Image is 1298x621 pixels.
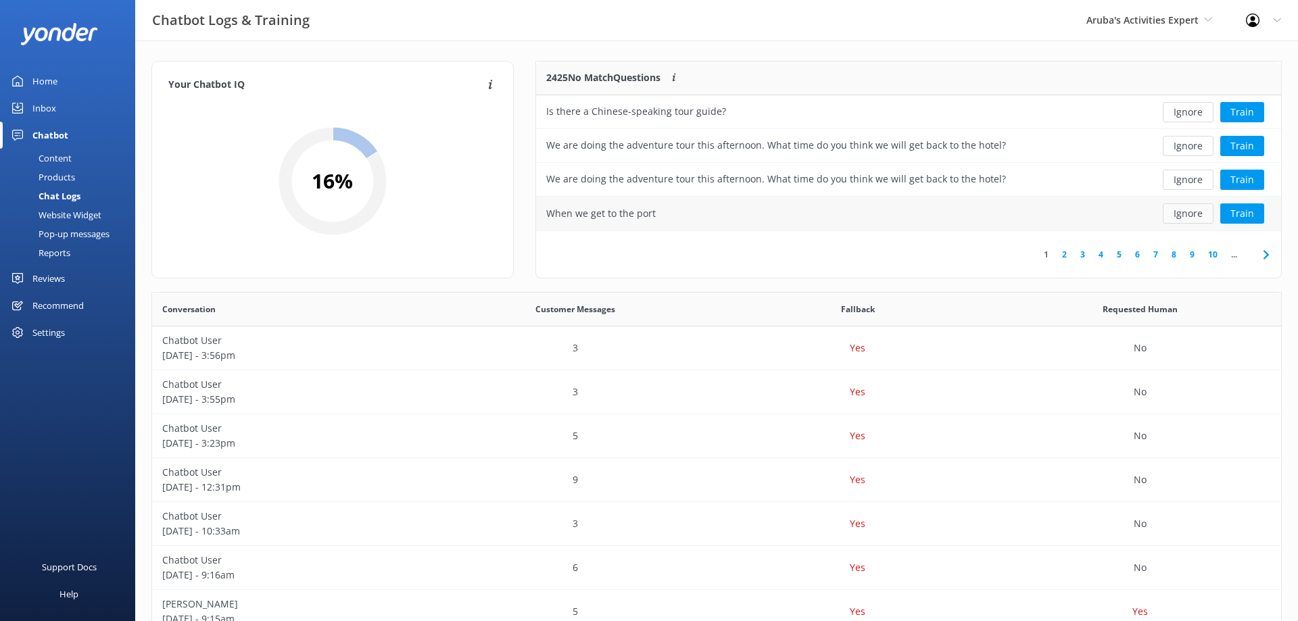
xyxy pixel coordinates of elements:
p: [DATE] - 3:23pm [162,436,425,451]
a: 5 [1110,248,1128,261]
div: Inbox [32,95,56,122]
p: 2425 No Match Questions [546,70,660,85]
button: Train [1220,136,1264,156]
p: No [1134,472,1147,487]
span: Requested Human [1103,303,1178,316]
p: [DATE] - 3:56pm [162,348,425,363]
p: Yes [850,384,865,399]
div: row [536,129,1281,163]
span: Customer Messages [535,303,615,316]
p: [DATE] - 12:31pm [162,480,425,495]
a: 2 [1055,248,1074,261]
button: Train [1220,170,1264,190]
p: No [1134,516,1147,531]
p: Yes [850,604,865,619]
p: Chatbot User [162,421,425,436]
p: 9 [573,472,578,487]
a: Content [8,149,135,168]
a: 8 [1165,248,1183,261]
button: Ignore [1163,136,1213,156]
div: Home [32,68,57,95]
div: Chatbot [32,122,68,149]
div: Pop-up messages [8,224,110,243]
p: Chatbot User [162,553,425,568]
p: Chatbot User [162,333,425,348]
div: Content [8,149,72,168]
h3: Chatbot Logs & Training [152,9,310,31]
a: Pop-up messages [8,224,135,243]
div: row [536,95,1281,129]
button: Ignore [1163,170,1213,190]
p: [DATE] - 9:16am [162,568,425,582]
div: Recommend [32,292,84,319]
p: 5 [573,604,578,619]
img: yonder-white-logo.png [20,23,98,45]
p: 3 [573,341,578,355]
div: row [152,546,1281,590]
a: 4 [1092,248,1110,261]
p: [DATE] - 3:55pm [162,392,425,407]
div: row [152,326,1281,370]
span: Aruba's Activities Expert [1086,14,1199,26]
button: Ignore [1163,203,1213,224]
a: Reports [8,243,135,262]
a: 1 [1037,248,1055,261]
button: Ignore [1163,102,1213,122]
p: No [1134,384,1147,399]
p: Yes [850,516,865,531]
h4: Your Chatbot IQ [168,78,484,93]
p: [DATE] - 10:33am [162,524,425,539]
button: Train [1220,102,1264,122]
div: We are doing the adventure tour this afternoon. What time do you think we will get back to the ho... [546,172,1006,187]
button: Train [1220,203,1264,224]
p: Yes [850,560,865,575]
div: Website Widget [8,205,101,224]
p: [PERSON_NAME] [162,597,425,612]
p: Yes [850,428,865,443]
a: Products [8,168,135,187]
p: Yes [850,341,865,355]
div: row [536,197,1281,230]
p: 5 [573,428,578,443]
div: grid [536,95,1281,230]
a: 7 [1147,248,1165,261]
p: Yes [1132,604,1148,619]
a: Website Widget [8,205,135,224]
div: Settings [32,319,65,346]
a: 3 [1074,248,1092,261]
span: Fallback [841,303,875,316]
div: When we get to the port [546,206,656,221]
p: Chatbot User [162,377,425,392]
div: row [152,502,1281,546]
div: row [152,370,1281,414]
a: 10 [1201,248,1224,261]
span: Conversation [162,303,216,316]
p: Chatbot User [162,465,425,480]
div: We are doing the adventure tour this afternoon. What time do you think we will get back to the ho... [546,138,1006,153]
h2: 16 % [312,165,353,197]
div: Help [59,580,78,607]
p: 6 [573,560,578,575]
p: Chatbot User [162,509,425,524]
div: Chat Logs [8,187,80,205]
a: 6 [1128,248,1147,261]
p: No [1134,428,1147,443]
div: Support Docs [42,553,97,580]
span: ... [1224,248,1244,261]
div: Reports [8,243,70,262]
a: Chat Logs [8,187,135,205]
div: Is there a Chinese-speaking tour guide? [546,104,726,119]
p: 3 [573,516,578,531]
div: row [152,414,1281,458]
div: row [152,458,1281,502]
div: Reviews [32,265,65,292]
div: Products [8,168,75,187]
p: Yes [850,472,865,487]
p: No [1134,560,1147,575]
p: 3 [573,384,578,399]
a: 9 [1183,248,1201,261]
div: row [536,163,1281,197]
p: No [1134,341,1147,355]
